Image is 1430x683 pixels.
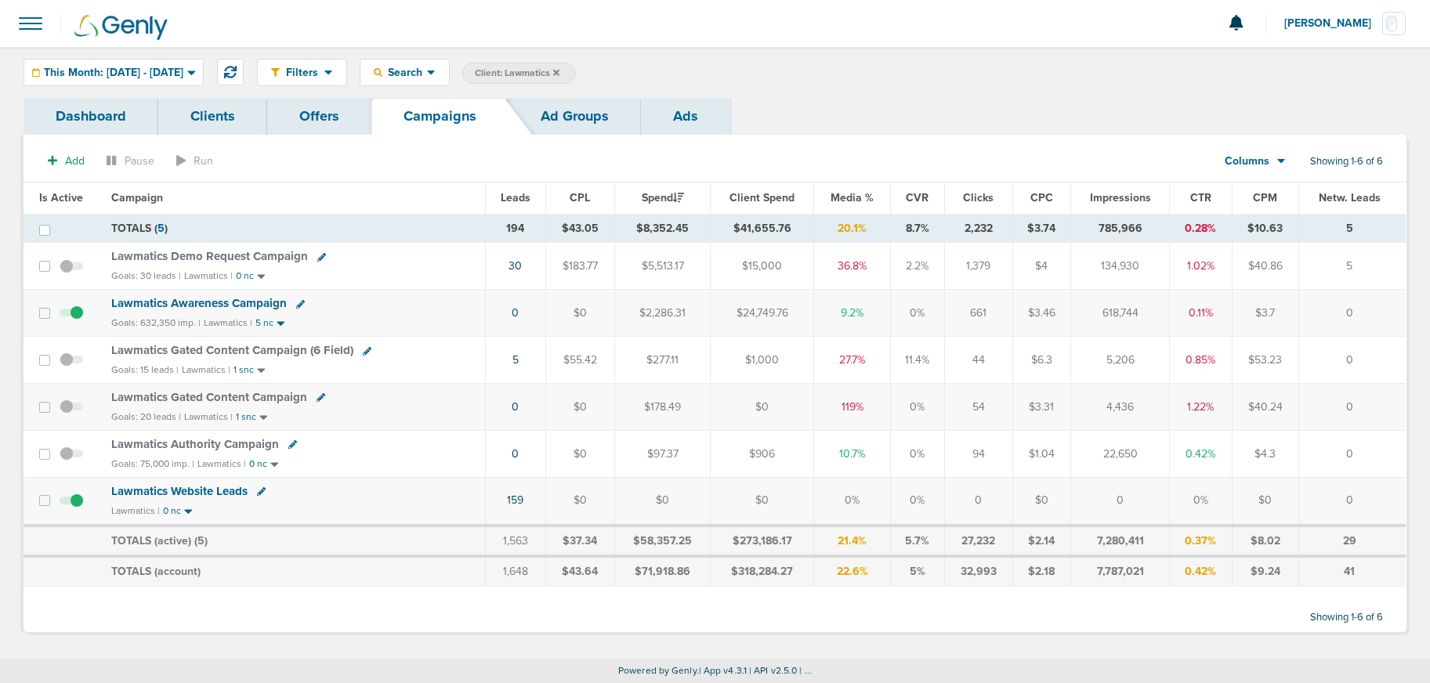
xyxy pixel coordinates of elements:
[1071,477,1170,525] td: 0
[1232,477,1299,525] td: $0
[814,556,891,586] td: 22.6%
[891,337,944,384] td: 11.4%
[642,191,684,204] span: Spend
[236,270,254,282] small: 0 nc
[944,384,1012,431] td: 54
[512,353,519,367] a: 5
[1232,337,1299,384] td: $53.23
[1232,243,1299,290] td: $40.86
[1071,384,1170,431] td: 4,436
[382,66,427,79] span: Search
[157,222,165,235] span: 5
[475,67,559,80] span: Client: Lawmatics
[944,337,1012,384] td: 44
[615,477,711,525] td: $0
[545,214,614,243] td: $43.05
[1225,154,1269,169] span: Columns
[944,243,1012,290] td: 1,379
[1310,611,1383,624] span: Showing 1-6 of 6
[111,364,179,376] small: Goals: 15 leads |
[1170,556,1232,586] td: 0.42%
[1299,526,1406,557] td: 29
[1170,214,1232,243] td: 0.28%
[711,337,814,384] td: $1,000
[1071,337,1170,384] td: 5,206
[1299,556,1406,586] td: 41
[111,343,353,357] span: Lawmatics Gated Content Campaign (6 Field)
[1299,214,1406,243] td: 5
[641,98,730,135] a: Ads
[1170,526,1232,557] td: 0.37%
[615,337,711,384] td: $277.11
[512,447,519,461] a: 0
[615,243,711,290] td: $5,513.17
[1071,243,1170,290] td: 134,930
[1170,290,1232,337] td: 0.11%
[509,98,641,135] a: Ad Groups
[944,290,1012,337] td: 661
[545,384,614,431] td: $0
[501,191,530,204] span: Leads
[111,411,181,423] small: Goals: 20 leads |
[1232,214,1299,243] td: $10.63
[891,556,944,586] td: 5%
[204,317,252,328] small: Lawmatics |
[39,191,83,204] span: Is Active
[1284,18,1382,29] span: [PERSON_NAME]
[711,556,814,586] td: $318,284.27
[1012,384,1071,431] td: $3.31
[102,556,485,586] td: TOTALS (account)
[944,477,1012,525] td: 0
[111,270,181,282] small: Goals: 30 leads |
[615,526,711,557] td: $58,357.25
[111,390,307,404] span: Lawmatics Gated Content Campaign
[891,477,944,525] td: 0%
[711,430,814,477] td: $906
[236,411,256,423] small: 1 snc
[485,526,545,557] td: 1,563
[1232,556,1299,586] td: $9.24
[1012,477,1071,525] td: $0
[545,290,614,337] td: $0
[39,150,93,172] button: Add
[234,364,254,376] small: 1 snc
[1170,337,1232,384] td: 0.85%
[814,477,891,525] td: 0%
[1012,214,1071,243] td: $3.74
[891,214,944,243] td: 8.7%
[111,191,163,204] span: Campaign
[512,306,519,320] a: 0
[814,337,891,384] td: 27.7%
[963,191,994,204] span: Clicks
[1071,556,1170,586] td: 7,787,021
[1310,155,1383,168] span: Showing 1-6 of 6
[814,290,891,337] td: 9.2%
[944,526,1012,557] td: 27,232
[371,98,509,135] a: Campaigns
[944,556,1012,586] td: 32,993
[891,290,944,337] td: 0%
[1030,191,1053,204] span: CPC
[1299,477,1406,525] td: 0
[1071,430,1170,477] td: 22,650
[1071,214,1170,243] td: 785,966
[711,243,814,290] td: $15,000
[184,270,233,281] small: Lawmatics |
[267,98,371,135] a: Offers
[111,296,287,310] span: Lawmatics Awareness Campaign
[615,290,711,337] td: $2,286.31
[1232,430,1299,477] td: $4.3
[1232,384,1299,431] td: $40.24
[1012,337,1071,384] td: $6.3
[512,400,519,414] a: 0
[507,493,523,507] a: 159
[44,67,183,78] span: This Month: [DATE] - [DATE]
[944,214,1012,243] td: 2,232
[111,317,201,329] small: Goals: 632,350 imp. |
[485,214,545,243] td: 194
[1090,191,1151,204] span: Impressions
[74,15,168,40] img: Genly
[545,243,614,290] td: $183.77
[111,484,248,498] span: Lawmatics Website Leads
[814,526,891,557] td: 21.4%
